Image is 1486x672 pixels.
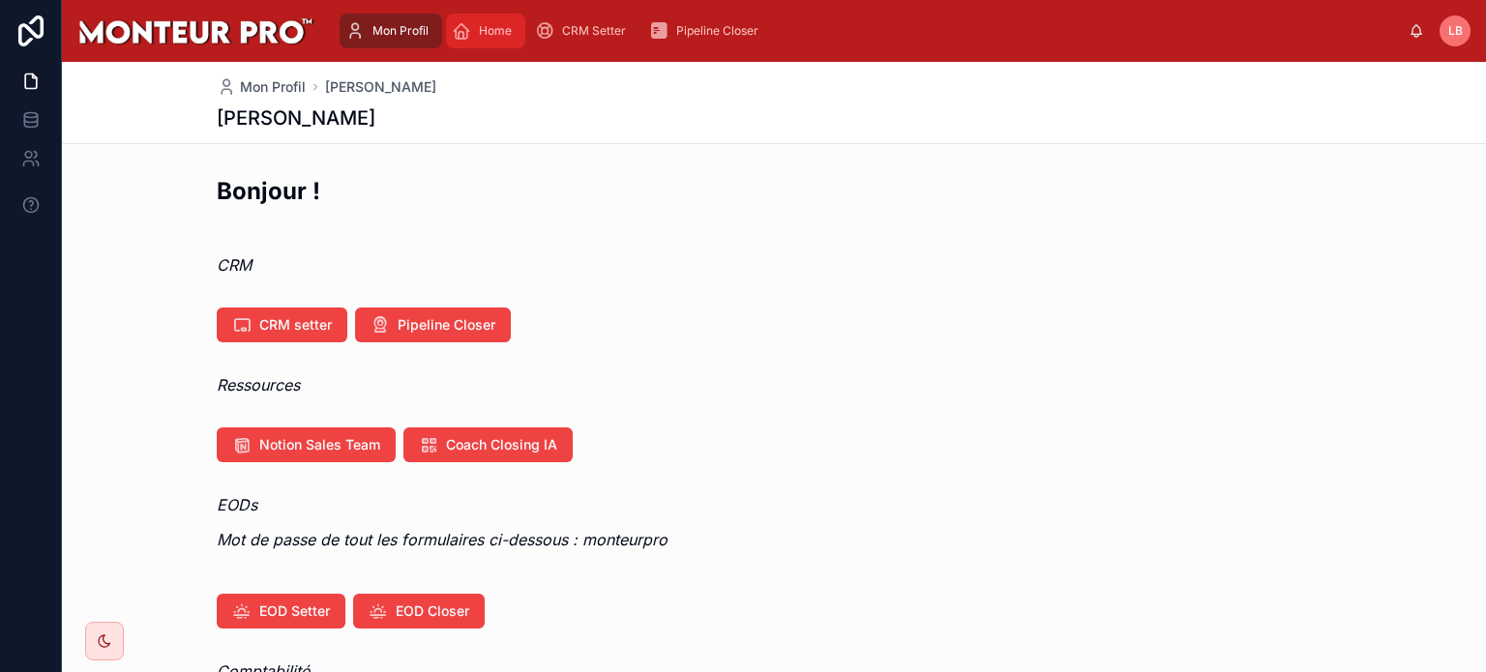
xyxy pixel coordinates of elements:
h2: Bonjour ! [217,175,320,207]
span: Pipeline Closer [398,315,495,335]
span: Notion Sales Team [259,435,380,454]
span: Mon Profil [372,23,429,39]
a: Home [446,14,525,48]
span: LB [1448,23,1463,39]
button: EOD Setter [217,594,345,628]
span: Coach Closing IA [446,435,557,454]
h1: [PERSON_NAME] [217,104,375,131]
button: Notion Sales Team [217,427,396,462]
span: Home [479,23,512,39]
em: Mot de passe de tout les formulaires ci-dessous : monteurpro [217,530,668,549]
em: CRM [217,255,252,275]
span: EOD Closer [396,601,469,621]
span: EOD Setter [259,601,330,621]
span: CRM setter [259,315,332,335]
em: Ressources [217,375,300,394]
a: Mon Profil [217,77,306,97]
img: App logo [77,15,314,46]
a: CRM Setter [529,14,639,48]
div: scrollable content [330,10,1409,52]
a: Mon Profil [340,14,442,48]
button: Coach Closing IA [403,427,573,462]
span: Mon Profil [240,77,306,97]
span: Pipeline Closer [676,23,758,39]
a: [PERSON_NAME] [325,77,436,97]
button: Pipeline Closer [355,307,511,342]
a: Pipeline Closer [643,14,772,48]
span: CRM Setter [562,23,626,39]
button: EOD Closer [353,594,485,628]
em: EODs [217,495,257,514]
button: CRM setter [217,307,347,342]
